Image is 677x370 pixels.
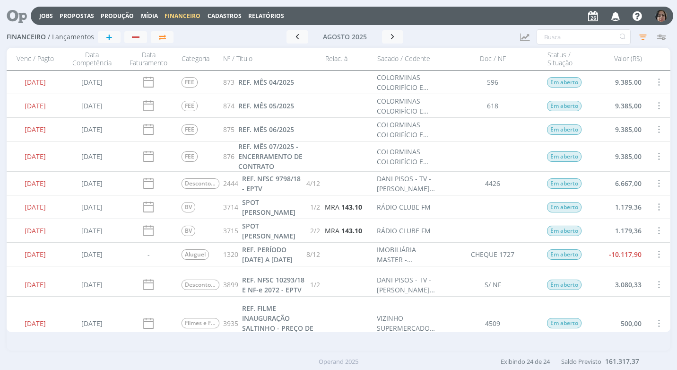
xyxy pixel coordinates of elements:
div: 1.179,36 [590,195,647,219]
a: REF. PERÍODO [DATE] A [DATE] [242,245,303,264]
span: FEE [182,151,198,162]
span: Saldo Previsto [561,357,601,366]
button: Jobs [36,12,56,20]
a: SPOT [PERSON_NAME] [242,197,306,217]
div: [DATE] [7,70,63,94]
span: REF. NFSC 9798/18 - EPTV [242,174,301,193]
span: REF. MÊS 07/2025 - ENCERRAMENTO DE CONTRATO [238,142,303,171]
button: Mídia [138,12,161,20]
span: Em aberto [547,202,582,212]
div: [DATE] [63,172,120,195]
div: Data Competência [63,51,120,67]
div: 9.385,00 [590,118,647,141]
div: 4426 [443,172,543,195]
a: Propostas [60,12,94,20]
span: 876 [223,151,234,161]
span: Em aberto [547,280,582,290]
span: 875 [223,124,234,134]
span: Nº / Título [223,55,252,63]
div: COLORMINAS COLORIFÍCIO E MINERAÇÃO LTDA [377,72,439,92]
div: Sacado / Cedente [373,51,443,67]
div: Venc / Pagto [7,51,63,67]
div: Valor (R$) [590,51,647,67]
div: [DATE] [63,243,120,266]
span: Em aberto [547,178,582,189]
b: 143.10 [342,226,363,235]
div: [DATE] [7,141,63,171]
span: 3899 [223,280,238,290]
div: [DATE] [63,219,120,242]
span: Desconto Padrão [182,280,219,290]
div: [DATE] [7,94,63,117]
a: REF. MÊS 04/2025 [238,77,294,87]
a: REF. NFSC 9798/18 - EPTV [242,174,303,194]
div: [DATE] [7,303,63,343]
div: 9.385,00 [590,141,647,171]
div: [DATE] [7,172,63,195]
span: FEE [182,101,198,111]
span: REF. FILME INAUGURAÇÃO SALTINHO - PREÇO DE CUSTO [242,304,313,343]
a: REF. NFSC 10293/18 E NF-e 2072 - EPTV [242,275,306,295]
span: REF. PERÍODO [DATE] A [DATE] [242,245,293,264]
a: SPOT [PERSON_NAME] [242,221,306,241]
div: 9.385,00 [590,70,647,94]
span: Em aberto [547,226,582,236]
span: 8/12 [307,249,321,259]
button: 6 [655,8,668,24]
button: + [98,31,121,43]
div: DANI PISOS - TV - [PERSON_NAME] DOS REIS LTDA [377,174,439,194]
span: 873 [223,77,234,87]
div: Categoria [177,51,219,67]
span: REF. MÊS 04/2025 [238,78,294,87]
span: Aluguel [182,249,209,260]
span: Cadastros [208,12,242,20]
button: agosto 2025 [308,30,382,44]
div: [DATE] [7,195,63,219]
span: 2444 [223,178,238,188]
a: REF. FILME INAUGURAÇÃO SALTINHO - PREÇO DE CUSTO [242,303,320,343]
a: Relatórios [248,12,284,20]
input: Busca [537,29,631,44]
div: 618 [443,94,543,117]
span: 3935 [223,318,238,328]
div: Relac. à [321,51,373,67]
span: 2/2 [311,226,321,236]
div: 596 [443,70,543,94]
div: -10.117,90 [590,243,647,266]
span: Em aberto [547,77,582,88]
div: - [120,243,177,266]
button: Produção [98,12,137,20]
div: 3.080,33 [590,273,647,296]
span: agosto 2025 [323,32,367,41]
a: REF. MÊS 06/2025 [238,124,294,134]
b: 161.317,37 [605,357,639,366]
span: REF. MÊS 06/2025 [238,125,294,134]
div: [DATE] [7,219,63,242]
span: 874 [223,101,234,111]
span: BV [182,202,195,212]
button: Propostas [57,12,97,20]
span: SPOT [PERSON_NAME] [242,198,295,217]
div: VIZINHO SUPERMERCADOS LTDA [377,313,439,333]
button: Relatórios [245,12,287,20]
div: Status / Situação [543,51,590,67]
div: [DATE] [63,118,120,141]
div: IMOBILIÁRIA MASTER - [PERSON_NAME] [377,245,439,264]
div: RÁDIO CLUBE FM [377,226,431,236]
div: 9.385,00 [590,94,647,117]
img: 6 [655,10,667,22]
div: [DATE] [63,94,120,117]
span: FEE [182,124,198,135]
div: [DATE] [63,303,120,343]
div: COLORMINAS COLORIFÍCIO E MINERAÇÃO LTDA [377,120,439,140]
span: Desconto Padrão [182,178,219,189]
span: BV [182,226,195,236]
span: Financeiro [165,12,200,20]
span: FEE [182,77,198,88]
div: 500,00 [590,303,647,343]
span: 1320 [223,249,238,259]
span: + [106,31,113,43]
a: Produção [101,12,134,20]
a: MRA143.10 [325,226,363,236]
span: 3715 [223,226,238,236]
